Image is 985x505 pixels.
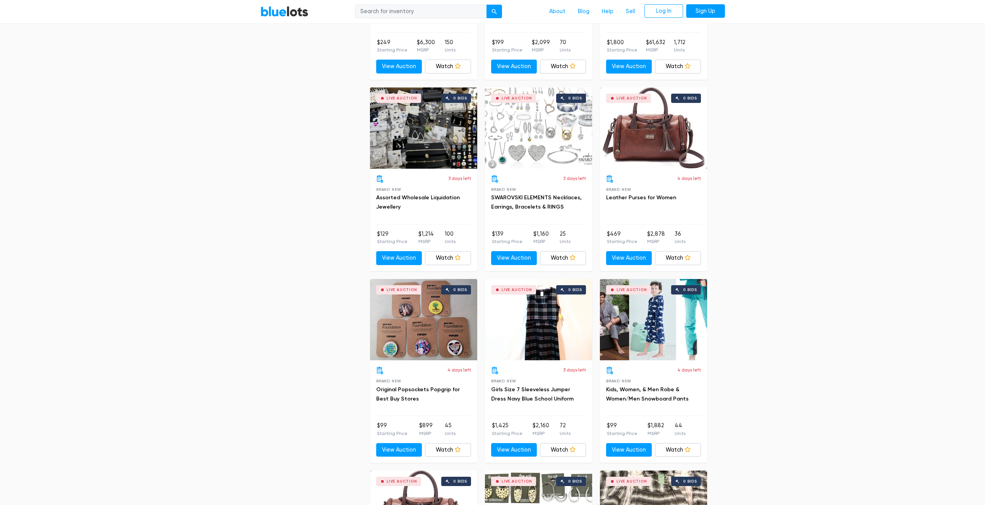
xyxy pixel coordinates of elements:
[491,60,537,74] a: View Auction
[376,251,422,265] a: View Auction
[370,279,477,360] a: Live Auction 0 bids
[560,421,570,437] li: 72
[491,251,537,265] a: View Auction
[377,238,408,245] p: Starting Price
[568,96,582,100] div: 0 bids
[533,430,549,437] p: MSRP
[683,96,697,100] div: 0 bids
[445,38,456,54] li: 150
[646,46,665,53] p: MSRP
[485,279,592,360] a: Live Auction 0 bids
[540,443,586,457] a: Watch
[683,288,697,292] div: 0 bids
[655,251,701,265] a: Watch
[617,96,647,100] div: Live Auction
[647,238,665,245] p: MSRP
[607,238,637,245] p: Starting Price
[453,96,467,100] div: 0 bids
[606,443,652,457] a: View Auction
[596,4,620,19] a: Help
[491,386,574,402] a: Girls Size 7 Sleeveless Jumper Dress Navy Blue School Uniform
[417,38,435,54] li: $6,300
[377,421,408,437] li: $99
[445,230,456,245] li: 100
[655,443,701,457] a: Watch
[606,187,631,192] span: Brand New
[600,87,707,169] a: Live Auction 0 bids
[607,430,637,437] p: Starting Price
[445,430,456,437] p: Units
[377,430,408,437] p: Starting Price
[387,288,417,292] div: Live Auction
[376,386,460,402] a: Original Popsockets Popgrip for Best Buy Stores
[572,4,596,19] a: Blog
[620,4,641,19] a: Sell
[448,175,471,182] p: 3 days left
[417,46,435,53] p: MSRP
[606,251,652,265] a: View Auction
[260,6,308,17] a: BlueLots
[617,288,647,292] div: Live Auction
[377,230,408,245] li: $129
[445,46,456,53] p: Units
[453,288,467,292] div: 0 bids
[677,366,701,373] p: 4 days left
[425,251,471,265] a: Watch
[560,46,570,53] p: Units
[532,38,550,54] li: $2,099
[675,238,685,245] p: Units
[532,46,550,53] p: MSRP
[533,421,549,437] li: $2,160
[607,421,637,437] li: $99
[491,194,582,210] a: SWAROVSKI ELEMENTS Necklaces, Earrings, Bracelets & RINGS
[560,230,570,245] li: 25
[502,96,532,100] div: Live Auction
[419,430,433,437] p: MSRP
[376,187,401,192] span: Brand New
[453,479,467,483] div: 0 bids
[376,443,422,457] a: View Auction
[655,60,701,74] a: Watch
[648,430,664,437] p: MSRP
[563,366,586,373] p: 3 days left
[606,379,631,383] span: Brand New
[677,175,701,182] p: 4 days left
[568,479,582,483] div: 0 bids
[418,230,434,245] li: $1,214
[425,60,471,74] a: Watch
[502,288,532,292] div: Live Auction
[563,175,586,182] p: 3 days left
[560,38,570,54] li: 70
[377,38,408,54] li: $249
[387,479,417,483] div: Live Auction
[491,379,516,383] span: Brand New
[644,4,683,18] a: Log In
[492,230,522,245] li: $139
[492,430,522,437] p: Starting Price
[425,443,471,457] a: Watch
[485,87,592,169] a: Live Auction 0 bids
[540,251,586,265] a: Watch
[533,238,549,245] p: MSRP
[492,238,522,245] p: Starting Price
[491,443,537,457] a: View Auction
[387,96,417,100] div: Live Auction
[674,46,685,53] p: Units
[568,288,582,292] div: 0 bids
[447,366,471,373] p: 4 days left
[646,38,665,54] li: $61,632
[445,238,456,245] p: Units
[492,421,522,437] li: $1,425
[543,4,572,19] a: About
[502,479,532,483] div: Live Auction
[617,479,647,483] div: Live Auction
[607,38,637,54] li: $1,800
[683,479,697,483] div: 0 bids
[675,430,685,437] p: Units
[376,194,460,210] a: Assorted Wholesale Liquidation Jewellery
[445,421,456,437] li: 45
[491,187,516,192] span: Brand New
[600,279,707,360] a: Live Auction 0 bids
[606,60,652,74] a: View Auction
[648,421,664,437] li: $1,882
